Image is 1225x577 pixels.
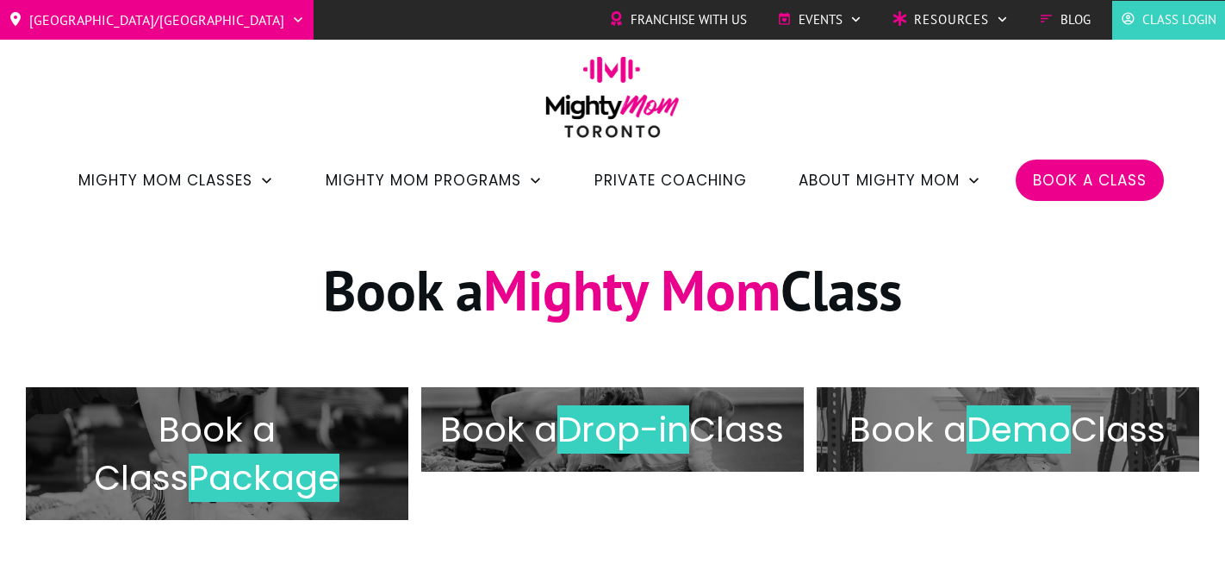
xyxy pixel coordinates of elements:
[967,405,1071,454] span: Demo
[799,166,981,195] a: About Mighty Mom
[1039,7,1091,33] a: Blog
[1033,166,1147,195] a: Book a Class
[94,405,276,502] span: Book a Class
[1071,405,1166,454] span: Class
[29,6,284,34] span: [GEOGRAPHIC_DATA]/[GEOGRAPHIC_DATA]
[421,370,804,489] a: Book aDrop-inClass
[1121,7,1216,33] a: Class Login
[326,166,543,195] a: Mighty Mom Programs
[26,370,408,537] a: Book a ClassPackage
[78,166,252,195] span: Mighty Mom Classes
[27,254,1198,348] h1: Book a Class
[1142,7,1216,33] span: Class Login
[914,7,989,33] span: Resources
[483,254,780,326] span: Mighty Mom
[326,166,521,195] span: Mighty Mom Programs
[594,166,747,195] a: Private Coaching
[439,405,786,454] h2: Book a Class
[537,56,688,150] img: mightymom-logo-toronto
[78,166,274,195] a: Mighty Mom Classes
[9,6,305,34] a: [GEOGRAPHIC_DATA]/[GEOGRAPHIC_DATA]
[557,405,689,454] span: Drop-in
[609,7,747,33] a: Franchise with Us
[1060,7,1091,33] span: Blog
[777,7,862,33] a: Events
[189,454,339,502] span: Package
[799,166,960,195] span: About Mighty Mom
[799,7,843,33] span: Events
[817,370,1199,489] a: Book aDemoClass
[631,7,747,33] span: Franchise with Us
[849,405,967,454] span: Book a
[892,7,1009,33] a: Resources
